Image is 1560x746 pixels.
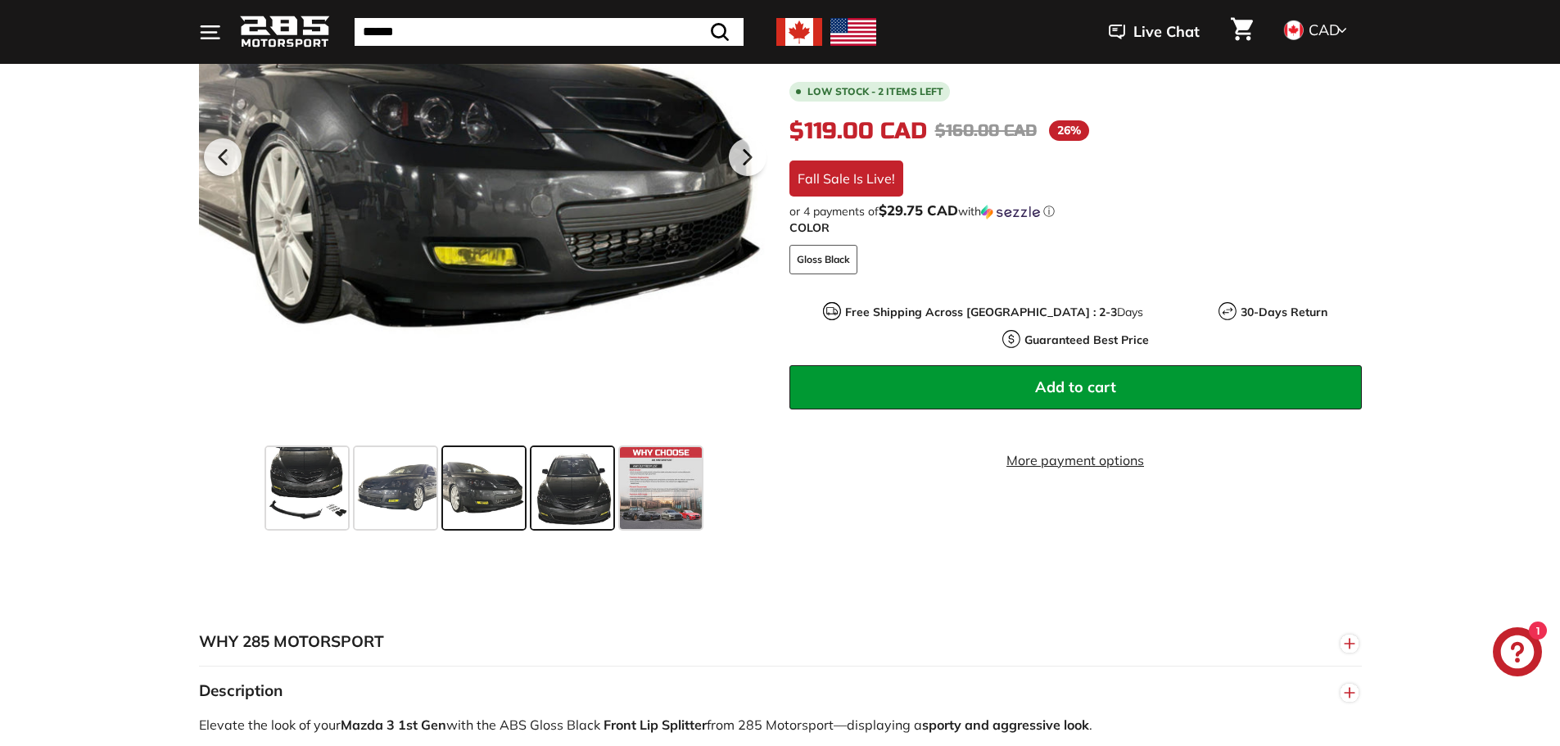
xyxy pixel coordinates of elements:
p: Days [845,304,1143,321]
span: 26% [1049,120,1089,141]
input: Search [355,18,744,46]
strong: 30-Days Return [1241,305,1327,319]
div: or 4 payments of$29.75 CADwithSezzle Click to learn more about Sezzle [789,203,1362,219]
span: $160.00 CAD [935,120,1037,141]
span: Low stock - 2 items left [807,87,943,97]
span: $29.75 CAD [879,201,958,219]
span: $119.00 CAD [789,117,927,145]
img: Sezzle [981,205,1040,219]
strong: Mazda 3 1st Gen [341,717,446,733]
strong: Free Shipping Across [GEOGRAPHIC_DATA] : 2-3 [845,305,1117,319]
button: Add to cart [789,365,1362,409]
span: Live Chat [1133,21,1200,43]
strong: Front Lip Splitter [604,717,707,733]
div: Fall Sale Is Live! [789,161,903,197]
img: Logo_285_Motorsport_areodynamics_components [240,13,330,52]
strong: sporty and aggressive look [922,717,1089,733]
button: Description [199,667,1362,716]
span: CAD [1309,20,1340,39]
span: Add to cart [1035,378,1116,396]
inbox-online-store-chat: Shopify online store chat [1488,627,1547,680]
button: WHY 285 MOTORSPORT [199,617,1362,667]
button: Live Chat [1087,11,1221,52]
div: or 4 payments of with [789,203,1362,219]
strong: Guaranteed Best Price [1024,332,1149,347]
a: More payment options [789,450,1362,470]
label: COLOR [789,219,1362,237]
h1: Front Lip Splitter - [DATE]-[DATE] Mazda 3 1st Gen Sedan / Hatchback [789,16,1362,67]
a: Cart [1221,4,1263,60]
